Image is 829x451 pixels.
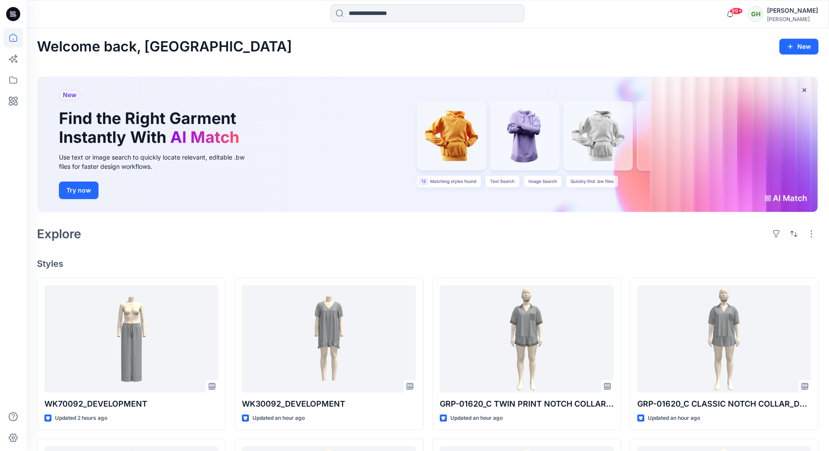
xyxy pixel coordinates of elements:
[242,398,416,410] p: WK30092_DEVELOPMENT
[779,39,818,55] button: New
[63,90,77,100] span: New
[767,16,818,22] div: [PERSON_NAME]
[767,5,818,16] div: [PERSON_NAME]
[59,182,99,199] button: Try now
[242,285,416,393] a: WK30092_DEVELOPMENT
[59,153,257,171] div: Use text or image search to quickly locate relevant, editable .bw files for faster design workflows.
[637,398,811,410] p: GRP-01620_C CLASSIC NOTCH COLLAR_DEVELOPMENT
[37,39,292,55] h2: Welcome back, [GEOGRAPHIC_DATA]
[440,398,614,410] p: GRP-01620_C TWIN PRINT NOTCH COLLAR_DEVELOPMENT
[44,398,218,410] p: WK70092_DEVELOPMENT
[748,6,763,22] div: GH
[170,127,239,147] span: AI Match
[440,285,614,393] a: GRP-01620_C TWIN PRINT NOTCH COLLAR_DEVELOPMENT
[59,109,244,147] h1: Find the Right Garment Instantly With
[44,285,218,393] a: WK70092_DEVELOPMENT
[37,227,81,241] h2: Explore
[730,7,743,15] span: 99+
[55,414,107,423] p: Updated 2 hours ago
[637,285,811,393] a: GRP-01620_C CLASSIC NOTCH COLLAR_DEVELOPMENT
[450,414,503,423] p: Updated an hour ago
[252,414,305,423] p: Updated an hour ago
[37,258,818,269] h4: Styles
[648,414,700,423] p: Updated an hour ago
